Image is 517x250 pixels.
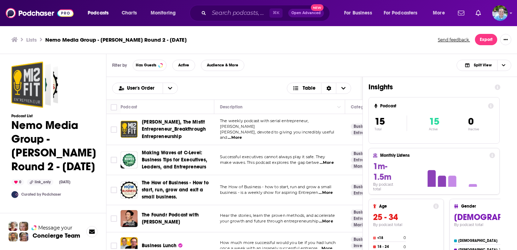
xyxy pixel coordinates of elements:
button: Choose View [287,83,352,94]
h4: Age [379,204,430,209]
h4: Monthly Listens [380,153,486,158]
span: Audience & More [207,63,238,67]
span: How much more successful would you be if you had lunch [220,240,336,245]
button: Open AdvancedNew [288,9,324,17]
p: Active [429,127,439,131]
h3: Filter by [112,63,127,68]
button: open menu [428,7,454,19]
h2: Choose List sort [112,83,178,94]
span: Podcasts [88,8,109,18]
a: Entrepreneur [351,216,383,221]
h3: Podcast List [11,114,96,118]
a: The Foundr Podcast with Nathan Chan [121,210,138,227]
a: Charts [117,7,141,19]
a: The Foundr Podcast with [PERSON_NAME] [142,212,212,226]
img: Dave Lukas, The Misfit Entrepreneur_Breakthrough Entrepreneurship [121,121,138,138]
button: open menu [379,7,428,19]
span: ...More [319,219,333,224]
span: ⌘ K [269,8,283,18]
a: Business [351,209,373,215]
div: Categories [351,103,373,111]
button: Show profile menu [492,5,508,21]
button: Audience & More [201,60,244,71]
button: open menu [83,7,118,19]
h3: Nemo Media Group - [PERSON_NAME] Round 2 - [DATE] [45,36,187,43]
img: Making Waves at C-Level: Business Tips for Executives, Leaders, and Entrepreneurs [121,151,138,168]
a: Marketing [351,222,377,228]
button: open menu [146,7,185,19]
span: Charts [122,8,137,18]
span: 1m-1.5m [373,161,391,182]
a: Business [351,237,373,242]
a: Management [351,163,384,169]
span: Toggle select row [111,215,117,222]
span: User's Order [127,86,157,91]
a: Business Lunch [142,242,182,249]
span: Successful executives cannot always play it safe. They [220,154,325,159]
span: Table [303,86,315,91]
div: link_only [27,179,53,185]
a: Business [351,124,373,129]
img: Podchaser - Follow, Share and Rate Podcasts [6,6,74,20]
span: Business Lunch [142,243,176,249]
img: ConnectPod [11,191,18,198]
span: Hear the stories, learn the proven methods, and accelerate [220,213,335,218]
a: Business [351,151,373,156]
div: Podcast [121,103,137,111]
button: open menu [339,7,381,19]
h1: Insights [368,83,489,91]
span: ...More [320,160,334,166]
a: [PERSON_NAME], The Misfit Entrepreneur_Breakthrough Entrepreneurship [142,119,212,140]
h4: By podcast total [373,222,439,227]
span: Monitoring [151,8,176,18]
input: Search podcasts, credits, & more... [209,7,269,19]
img: The How of Business - How to start, run, grow and exit a small business. [121,181,138,198]
button: Export [475,34,497,45]
span: ...More [319,190,333,196]
img: Barbara Profile [19,232,28,242]
span: For Podcasters [384,8,418,18]
span: Open Advanced [291,11,321,15]
button: open menu [112,86,163,91]
span: Has Guests [136,63,156,67]
span: [PERSON_NAME], The Misfit Entrepreneur_Breakthrough Entrepreneurship [142,119,206,139]
span: New [311,4,324,11]
span: Split View [474,63,492,67]
h4: <18 [377,236,402,240]
div: Search podcasts, credits, & more... [196,5,337,21]
a: Entrepreneur [351,157,383,163]
a: Making Waves at C-Level: Business Tips for Executives, Leaders, and Entrepreneurs [142,149,212,171]
button: Has Guests [133,60,167,71]
h4: By podcast total [373,182,402,191]
button: open menu [163,83,178,94]
a: Show notifications dropdown [455,7,467,19]
a: Nemo Media Group - Pete Poggi Round 2 - Oct 8, 2025 [11,61,58,108]
h2: Choose View [457,60,511,71]
span: Toggle select row [111,187,117,193]
span: Making Waves at C-Level: Business Tips for Executives, Leaders, and Entrepreneurs [142,150,207,170]
a: Business [351,184,373,190]
h4: 18 - 24 [377,245,402,249]
div: [DATE] [56,179,73,185]
span: Toggle select row [111,126,117,133]
div: Description [220,103,243,111]
span: For Business [344,8,372,18]
span: The How of Business - How to start, run, grow and exit a small business. [142,180,209,200]
p: Total [374,127,407,131]
img: Jon Profile [8,232,18,242]
h1: Nemo Media Group - [PERSON_NAME] Round 2 - [DATE] [11,118,96,173]
span: More [433,8,445,18]
a: Investing [351,243,374,249]
span: Logged in as johnnemo [492,5,508,21]
a: Entrepreneur [351,190,383,196]
div: Sort Direction [321,83,336,94]
h4: 0 [403,245,406,249]
h4: 0 [403,236,406,240]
